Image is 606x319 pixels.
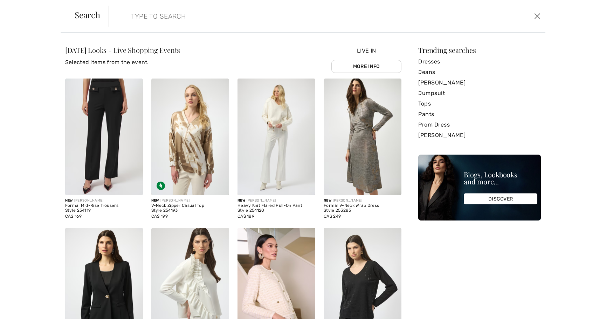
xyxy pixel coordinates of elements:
[418,47,541,54] div: Trending searches
[324,203,401,213] div: Formal V-Neck Wrap Dress Style 253285
[151,198,229,203] div: [PERSON_NAME]
[151,79,229,195] img: V-Neck Zipper Casual Top Style 254193. Beige/Off White
[15,5,30,11] span: Chat
[237,198,315,203] div: [PERSON_NAME]
[324,79,401,195] img: Formal V-Neck Wrap Dress Style 253285. Beige/multi
[418,77,541,88] a: [PERSON_NAME]
[237,198,245,203] span: New
[324,198,401,203] div: [PERSON_NAME]
[331,47,401,73] div: Live In
[126,6,431,27] input: TYPE TO SEARCH
[237,214,254,219] span: CA$ 189
[418,130,541,141] a: [PERSON_NAME]
[65,58,180,67] p: Selected items from the event.
[418,120,541,130] a: Prom Dress
[418,99,541,109] a: Tops
[324,198,331,203] span: New
[151,214,168,219] span: CA$ 199
[65,45,180,55] span: [DATE] Looks - Live Shopping Events
[65,203,143,213] div: Formal Mid-Rise Trousers Style 254119
[418,67,541,77] a: Jeans
[331,60,401,73] a: More Info
[65,198,73,203] span: New
[65,214,82,219] span: CA$ 169
[237,79,315,195] img: Heavy Knit Flared Pull-On Pant Style 254120. Vanilla 30
[418,109,541,120] a: Pants
[464,194,537,204] div: DISCOVER
[151,198,159,203] span: New
[418,88,541,99] a: Jumpsuit
[418,56,541,67] a: Dresses
[65,79,143,195] img: Formal Mid-Rise Trousers Style 254119. Black
[237,203,315,213] div: Heavy Knit Flared Pull-On Pant Style 254120
[324,214,341,219] span: CA$ 249
[157,182,165,190] img: Sustainable Fabric
[65,198,143,203] div: [PERSON_NAME]
[532,11,543,22] button: Close
[75,11,100,19] span: Search
[464,171,537,185] div: Blogs, Lookbooks and more...
[418,155,541,220] img: Blogs, Lookbooks and more...
[151,203,229,213] div: V-Neck Zipper Casual Top Style 254193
